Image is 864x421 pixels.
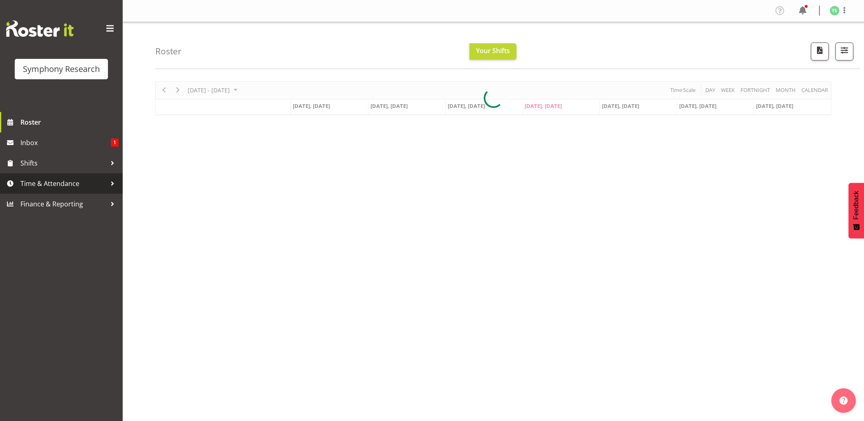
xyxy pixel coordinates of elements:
span: Roster [20,116,119,128]
span: Feedback [853,191,860,219]
span: Shifts [20,157,106,169]
span: Your Shifts [476,46,510,55]
span: 1 [111,139,119,147]
button: Feedback - Show survey [848,183,864,238]
span: Finance & Reporting [20,198,106,210]
h4: Roster [155,47,182,56]
button: Filter Shifts [835,43,853,60]
img: Rosterit website logo [6,20,74,37]
button: Your Shifts [469,43,516,60]
button: Download a PDF of the roster according to the set date range. [811,43,829,60]
div: Symphony Research [23,63,100,75]
img: help-xxl-2.png [839,396,848,405]
span: Time & Attendance [20,177,106,190]
img: tanya-stebbing1954.jpg [830,6,839,16]
span: Inbox [20,137,111,149]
